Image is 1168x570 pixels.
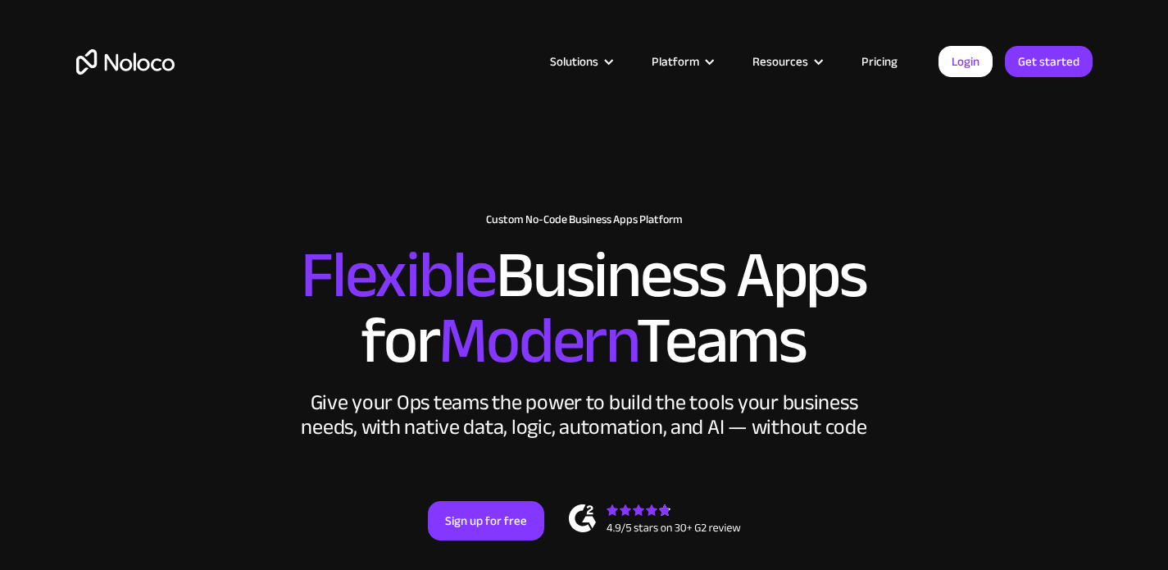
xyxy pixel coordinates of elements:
[76,243,1093,374] h2: Business Apps for Teams
[1005,46,1093,77] a: Get started
[298,390,871,440] div: Give your Ops teams the power to build the tools your business needs, with native data, logic, au...
[301,214,496,336] span: Flexible
[938,46,993,77] a: Login
[652,51,699,72] div: Platform
[631,51,732,72] div: Platform
[529,51,631,72] div: Solutions
[841,51,918,72] a: Pricing
[76,49,175,75] a: home
[428,501,544,540] a: Sign up for free
[76,213,1093,226] h1: Custom No-Code Business Apps Platform
[752,51,808,72] div: Resources
[439,280,636,402] span: Modern
[550,51,598,72] div: Solutions
[732,51,841,72] div: Resources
